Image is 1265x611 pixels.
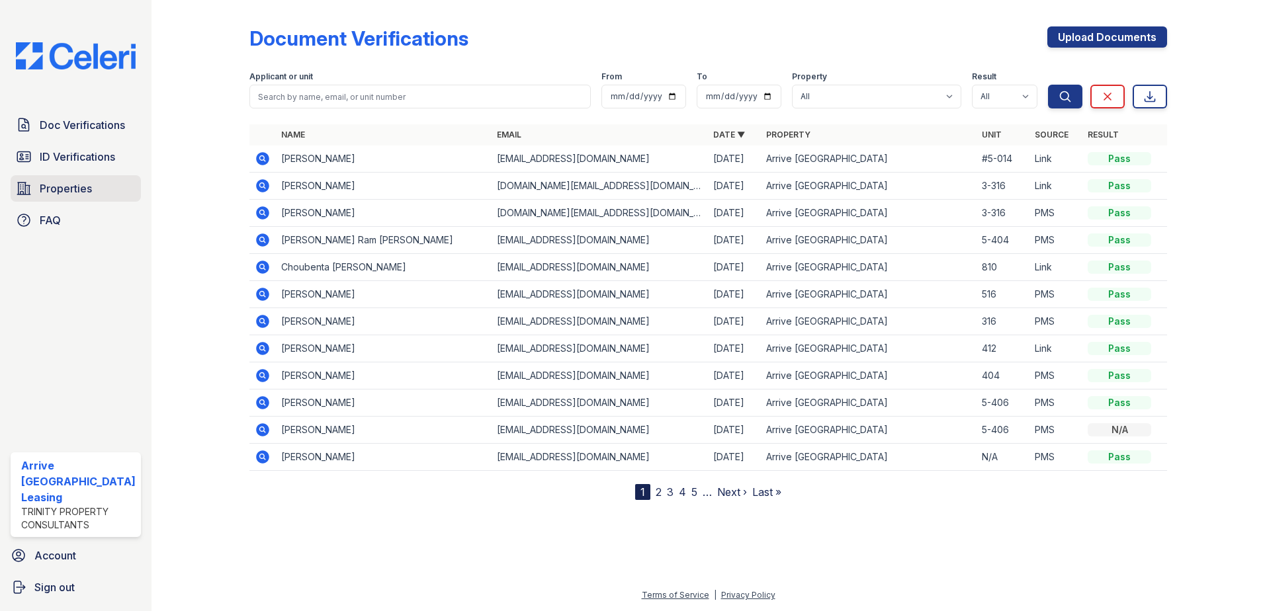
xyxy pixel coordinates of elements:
[1088,369,1151,382] div: Pass
[792,71,827,82] label: Property
[1088,396,1151,409] div: Pass
[761,389,977,417] td: Arrive [GEOGRAPHIC_DATA]
[492,254,708,281] td: [EMAIL_ADDRESS][DOMAIN_NAME]
[708,281,761,308] td: [DATE]
[276,227,492,254] td: [PERSON_NAME] Ram [PERSON_NAME]
[982,130,1002,140] a: Unit
[5,574,146,600] a: Sign out
[1029,308,1082,335] td: PMS
[276,335,492,362] td: [PERSON_NAME]
[1088,315,1151,328] div: Pass
[977,281,1029,308] td: 516
[1029,335,1082,362] td: Link
[761,145,977,173] td: Arrive [GEOGRAPHIC_DATA]
[601,71,622,82] label: From
[1035,130,1069,140] a: Source
[977,362,1029,389] td: 404
[11,175,141,202] a: Properties
[1088,152,1151,165] div: Pass
[708,417,761,444] td: [DATE]
[1088,288,1151,301] div: Pass
[708,335,761,362] td: [DATE]
[635,484,650,500] div: 1
[21,458,136,505] div: Arrive [GEOGRAPHIC_DATA] Leasing
[977,145,1029,173] td: #5-014
[492,173,708,200] td: [DOMAIN_NAME][EMAIL_ADDRESS][DOMAIN_NAME]
[761,227,977,254] td: Arrive [GEOGRAPHIC_DATA]
[642,590,709,600] a: Terms of Service
[276,254,492,281] td: Choubenta [PERSON_NAME]
[40,117,125,133] span: Doc Verifications
[1088,233,1151,247] div: Pass
[761,335,977,362] td: Arrive [GEOGRAPHIC_DATA]
[492,227,708,254] td: [EMAIL_ADDRESS][DOMAIN_NAME]
[977,389,1029,417] td: 5-406
[1088,450,1151,464] div: Pass
[708,200,761,227] td: [DATE]
[276,362,492,389] td: [PERSON_NAME]
[492,281,708,308] td: [EMAIL_ADDRESS][DOMAIN_NAME]
[977,173,1029,200] td: 3-316
[5,542,146,569] a: Account
[1029,254,1082,281] td: Link
[492,200,708,227] td: [DOMAIN_NAME][EMAIL_ADDRESS][DOMAIN_NAME]
[1088,423,1151,436] div: N/A
[1029,200,1082,227] td: PMS
[1088,179,1151,192] div: Pass
[708,145,761,173] td: [DATE]
[691,485,697,499] a: 5
[761,362,977,389] td: Arrive [GEOGRAPHIC_DATA]
[276,200,492,227] td: [PERSON_NAME]
[761,308,977,335] td: Arrive [GEOGRAPHIC_DATA]
[761,417,977,444] td: Arrive [GEOGRAPHIC_DATA]
[249,85,591,108] input: Search by name, email, or unit number
[679,485,686,499] a: 4
[761,173,977,200] td: Arrive [GEOGRAPHIC_DATA]
[492,335,708,362] td: [EMAIL_ADDRESS][DOMAIN_NAME]
[977,417,1029,444] td: 5-406
[492,362,708,389] td: [EMAIL_ADDRESS][DOMAIN_NAME]
[1029,173,1082,200] td: Link
[708,173,761,200] td: [DATE]
[34,579,75,595] span: Sign out
[5,42,146,69] img: CE_Logo_Blue-a8612792a0a2168367f1c8372b55b34899dd931a85d93a1a3d3e32e68fde9ad4.png
[977,308,1029,335] td: 316
[1088,206,1151,220] div: Pass
[1029,389,1082,417] td: PMS
[703,484,712,500] span: …
[1029,362,1082,389] td: PMS
[1088,130,1119,140] a: Result
[766,130,810,140] a: Property
[977,335,1029,362] td: 412
[667,485,674,499] a: 3
[708,362,761,389] td: [DATE]
[249,26,468,50] div: Document Verifications
[492,417,708,444] td: [EMAIL_ADDRESS][DOMAIN_NAME]
[40,181,92,196] span: Properties
[972,71,996,82] label: Result
[492,444,708,471] td: [EMAIL_ADDRESS][DOMAIN_NAME]
[761,254,977,281] td: Arrive [GEOGRAPHIC_DATA]
[276,417,492,444] td: [PERSON_NAME]
[21,505,136,532] div: Trinity Property Consultants
[708,254,761,281] td: [DATE]
[492,145,708,173] td: [EMAIL_ADDRESS][DOMAIN_NAME]
[276,281,492,308] td: [PERSON_NAME]
[1047,26,1167,48] a: Upload Documents
[708,308,761,335] td: [DATE]
[492,389,708,417] td: [EMAIL_ADDRESS][DOMAIN_NAME]
[497,130,521,140] a: Email
[697,71,707,82] label: To
[276,308,492,335] td: [PERSON_NAME]
[40,149,115,165] span: ID Verifications
[276,444,492,471] td: [PERSON_NAME]
[761,281,977,308] td: Arrive [GEOGRAPHIC_DATA]
[1029,444,1082,471] td: PMS
[1088,342,1151,355] div: Pass
[11,207,141,233] a: FAQ
[977,254,1029,281] td: 810
[761,444,977,471] td: Arrive [GEOGRAPHIC_DATA]
[1029,145,1082,173] td: Link
[276,145,492,173] td: [PERSON_NAME]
